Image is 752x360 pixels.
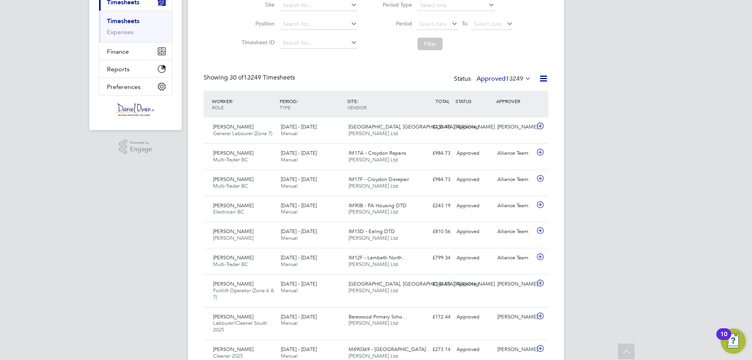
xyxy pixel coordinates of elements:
[357,98,358,104] span: /
[454,199,494,212] div: Approved
[213,254,253,261] span: [PERSON_NAME]
[239,1,275,8] label: Site
[419,20,447,27] span: Select date
[281,208,298,215] span: Manual
[494,311,535,324] div: [PERSON_NAME]
[349,202,407,209] span: IM90B - PA Housing DTD
[213,130,272,137] span: General Labourer (Zone 7)
[413,343,454,356] div: £273.14
[213,353,243,359] span: Cleaner 2025
[281,150,317,156] span: [DATE] - [DATE]
[99,78,172,95] button: Preferences
[349,346,431,353] span: M490369 - [GEOGRAPHIC_DATA]…
[454,173,494,186] div: Approved
[280,104,291,110] span: TYPE
[213,202,253,209] span: [PERSON_NAME]
[413,311,454,324] div: £172.44
[413,147,454,160] div: £984.73
[454,94,494,108] div: STATUS
[107,65,130,73] span: Reports
[413,173,454,186] div: £984.73
[212,104,224,110] span: ROLE
[377,20,412,27] label: Period
[213,346,253,353] span: [PERSON_NAME]
[349,176,409,183] span: IM17F - Croydon Disrepair
[494,343,535,356] div: [PERSON_NAME]
[349,123,500,130] span: [GEOGRAPHIC_DATA], [GEOGRAPHIC_DATA][PERSON_NAME]…
[281,254,317,261] span: [DATE] - [DATE]
[213,183,248,189] span: Multi-Trader BC
[213,228,253,235] span: [PERSON_NAME]
[413,199,454,212] div: £243.19
[349,183,398,189] span: [PERSON_NAME] Ltd
[281,235,298,241] span: Manual
[204,74,296,82] div: Showing
[454,311,494,324] div: Approved
[281,156,298,163] span: Manual
[281,176,317,183] span: [DATE] - [DATE]
[494,278,535,291] div: [PERSON_NAME]
[349,353,398,359] span: [PERSON_NAME] Ltd
[239,20,275,27] label: Position
[494,147,535,160] div: Alliance Team
[720,334,727,344] div: 10
[280,19,357,30] input: Search for...
[213,261,248,268] span: Multi-Trader BC
[130,139,152,146] span: Powered by
[213,176,253,183] span: [PERSON_NAME]
[232,98,233,104] span: /
[349,150,406,156] span: IM17A - Croydon Repairs
[213,287,274,300] span: Forklift Operator (Zone 6 & 7)
[281,353,298,359] span: Manual
[494,94,535,108] div: APPROVER
[459,18,470,29] span: To
[349,254,407,261] span: IM12F - Lambeth North…
[213,280,253,287] span: [PERSON_NAME]
[454,121,494,134] div: Approved
[213,150,253,156] span: [PERSON_NAME]
[454,278,494,291] div: Approved
[494,225,535,238] div: Alliance Team
[436,98,450,104] span: TOTAL
[349,130,398,137] span: [PERSON_NAME] Ltd
[278,94,345,114] div: PERIOD
[213,313,253,320] span: [PERSON_NAME]
[99,43,172,60] button: Finance
[213,235,253,241] span: [PERSON_NAME]
[454,251,494,264] div: Approved
[281,130,298,137] span: Manual
[116,103,155,116] img: danielowen-logo-retina.png
[107,17,139,25] a: Timesheets
[281,320,298,326] span: Manual
[349,208,398,215] span: [PERSON_NAME] Ltd
[494,199,535,212] div: Alliance Team
[413,121,454,134] div: £458.40
[99,103,172,116] a: Go to home page
[119,139,152,154] a: Powered byEngage
[107,28,134,36] a: Expenses
[349,280,500,287] span: [GEOGRAPHIC_DATA], [GEOGRAPHIC_DATA][PERSON_NAME]…
[213,320,267,333] span: Labourer/Cleaner South 2025
[349,235,398,241] span: [PERSON_NAME] Ltd
[239,39,275,46] label: Timesheet ID
[281,287,298,294] span: Manual
[230,74,295,81] span: 13249 Timesheets
[377,1,412,8] label: Period Type
[230,74,244,81] span: 30 of
[506,75,523,83] span: 13249
[347,104,367,110] span: VENDOR
[281,280,317,287] span: [DATE] - [DATE]
[494,173,535,186] div: Alliance Team
[454,147,494,160] div: Approved
[418,38,443,50] button: Filter
[349,228,395,235] span: IM15D - Ealing DTD
[454,343,494,356] div: Approved
[296,98,298,104] span: /
[349,287,398,294] span: [PERSON_NAME] Ltd
[281,183,298,189] span: Manual
[281,346,317,353] span: [DATE] - [DATE]
[413,278,454,291] div: £346.05
[280,38,357,49] input: Search for...
[454,74,533,85] div: Status
[474,20,502,27] span: Select date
